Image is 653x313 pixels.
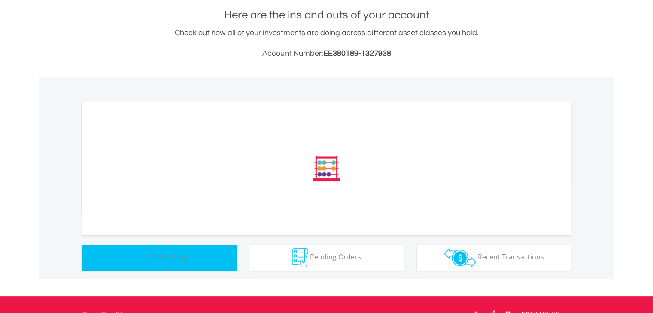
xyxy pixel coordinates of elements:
img: holdings-wht.png [130,248,149,267]
h3: Account Number: [82,48,571,60]
span: EE380189-1327938 [323,49,391,57]
button: Pending Orders [249,245,404,271]
button: Recent Transactions [417,245,571,271]
div: Check out how all of your investments are doing across different asset classes you hold. [82,27,571,60]
span: Pending Orders [310,252,361,262]
img: transactions-zar-wht.png [444,248,476,267]
img: pending_instructions-wht.png [292,248,308,267]
span: All Holdings [150,252,188,262]
button: All Holdings [82,245,237,271]
span: Recent Transactions [478,252,544,262]
h1: Here are the ins and outs of your account [82,7,571,23]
